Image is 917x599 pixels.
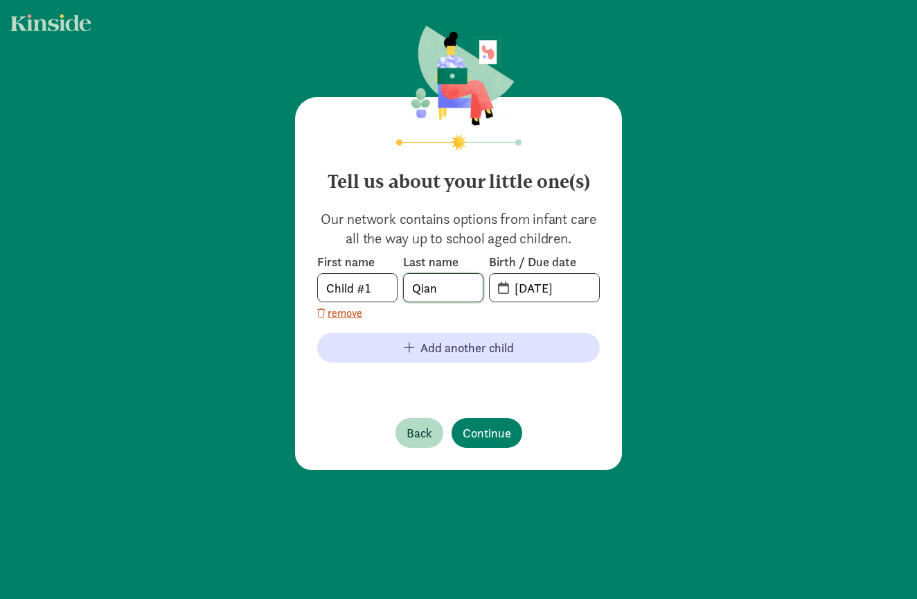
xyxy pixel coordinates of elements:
label: Last name [403,254,483,270]
button: remove [317,305,362,322]
h4: Tell us about your little one(s) [317,159,600,193]
button: Back [395,418,443,448]
span: remove [328,305,362,322]
label: First name [317,254,398,270]
span: Back [407,424,432,442]
span: Continue [463,424,511,442]
input: MM-DD-YYYY [506,274,599,302]
label: Birth / Due date [489,254,600,270]
span: Add another child [420,338,514,357]
button: Add another child [317,333,600,363]
p: Our network contains options from infant care all the way up to school aged children. [317,209,600,248]
button: Continue [452,418,522,448]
